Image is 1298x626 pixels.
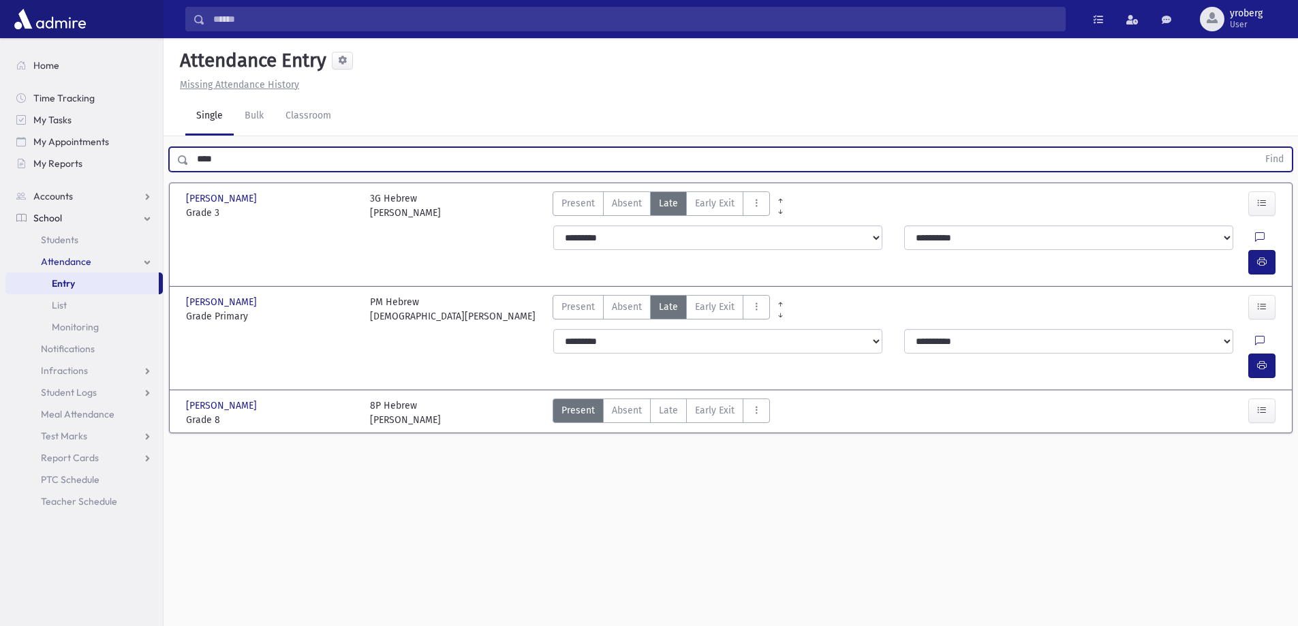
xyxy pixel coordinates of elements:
span: Grade 3 [186,206,356,220]
span: PTC Schedule [41,473,99,486]
span: Grade Primary [186,309,356,324]
div: 8P Hebrew [PERSON_NAME] [370,398,441,427]
div: AttTypes [553,398,770,427]
span: Absent [612,196,642,210]
a: Attendance [5,251,163,272]
span: Absent [612,403,642,418]
img: AdmirePro [11,5,89,33]
span: [PERSON_NAME] [186,295,260,309]
span: Present [561,403,595,418]
div: 3G Hebrew [PERSON_NAME] [370,191,441,220]
a: PTC Schedule [5,469,163,490]
a: Student Logs [5,381,163,403]
a: Classroom [275,97,342,136]
span: [PERSON_NAME] [186,191,260,206]
span: Teacher Schedule [41,495,117,507]
span: Early Exit [695,196,735,210]
u: Missing Attendance History [180,79,299,91]
span: Accounts [33,190,73,202]
span: Student Logs [41,386,97,398]
span: Home [33,59,59,72]
a: Report Cards [5,447,163,469]
span: Meal Attendance [41,408,114,420]
span: Test Marks [41,430,87,442]
span: Time Tracking [33,92,95,104]
span: Absent [612,300,642,314]
a: Bulk [234,97,275,136]
a: Students [5,229,163,251]
div: PM Hebrew [DEMOGRAPHIC_DATA][PERSON_NAME] [370,295,536,324]
button: Find [1257,148,1292,171]
a: Accounts [5,185,163,207]
a: Notifications [5,338,163,360]
a: Monitoring [5,316,163,338]
a: My Reports [5,153,163,174]
a: List [5,294,163,316]
span: Late [659,196,678,210]
span: Monitoring [52,321,99,333]
a: School [5,207,163,229]
span: Present [561,196,595,210]
span: My Appointments [33,136,109,148]
a: Test Marks [5,425,163,447]
a: Meal Attendance [5,403,163,425]
span: Present [561,300,595,314]
span: Report Cards [41,452,99,464]
span: Late [659,300,678,314]
a: Time Tracking [5,87,163,109]
span: Attendance [41,255,91,268]
div: AttTypes [553,295,770,324]
a: My Appointments [5,131,163,153]
span: Grade 8 [186,413,356,427]
span: List [52,299,67,311]
a: My Tasks [5,109,163,131]
div: AttTypes [553,191,770,220]
span: My Reports [33,157,82,170]
a: Single [185,97,234,136]
a: Infractions [5,360,163,381]
span: Early Exit [695,403,735,418]
a: Entry [5,272,159,294]
a: Teacher Schedule [5,490,163,512]
h5: Attendance Entry [174,49,326,72]
span: My Tasks [33,114,72,126]
a: Missing Attendance History [174,79,299,91]
span: Notifications [41,343,95,355]
span: yroberg [1230,8,1263,19]
span: Late [659,403,678,418]
span: User [1230,19,1263,30]
span: Infractions [41,364,88,377]
span: [PERSON_NAME] [186,398,260,413]
span: Early Exit [695,300,735,314]
span: School [33,212,62,224]
a: Home [5,54,163,76]
span: Students [41,234,78,246]
input: Search [205,7,1065,31]
span: Entry [52,277,75,289]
